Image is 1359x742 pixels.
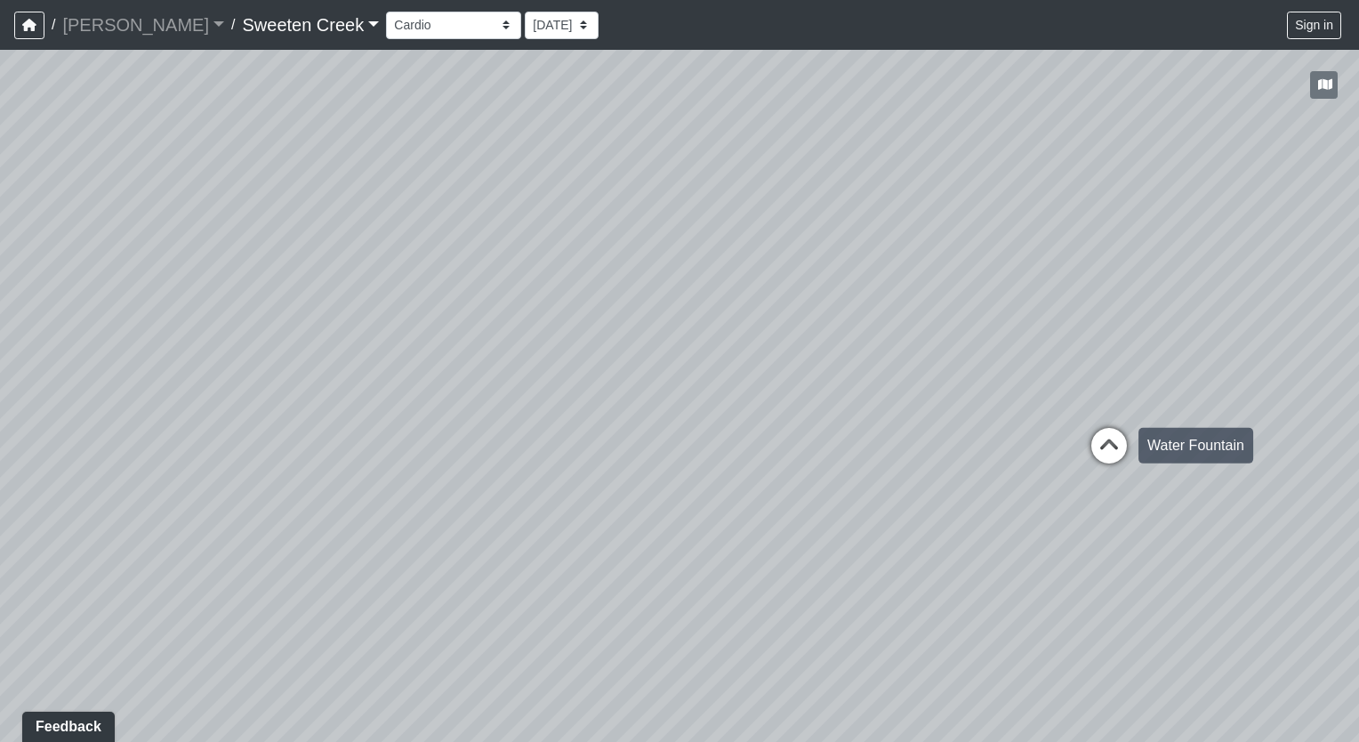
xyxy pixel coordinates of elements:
[242,7,379,43] a: Sweeten Creek
[1287,12,1341,39] button: Sign in
[13,706,118,742] iframe: Ybug feedback widget
[44,7,62,43] span: /
[62,7,224,43] a: [PERSON_NAME]
[1138,428,1253,464] div: Water Fountain
[224,7,242,43] span: /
